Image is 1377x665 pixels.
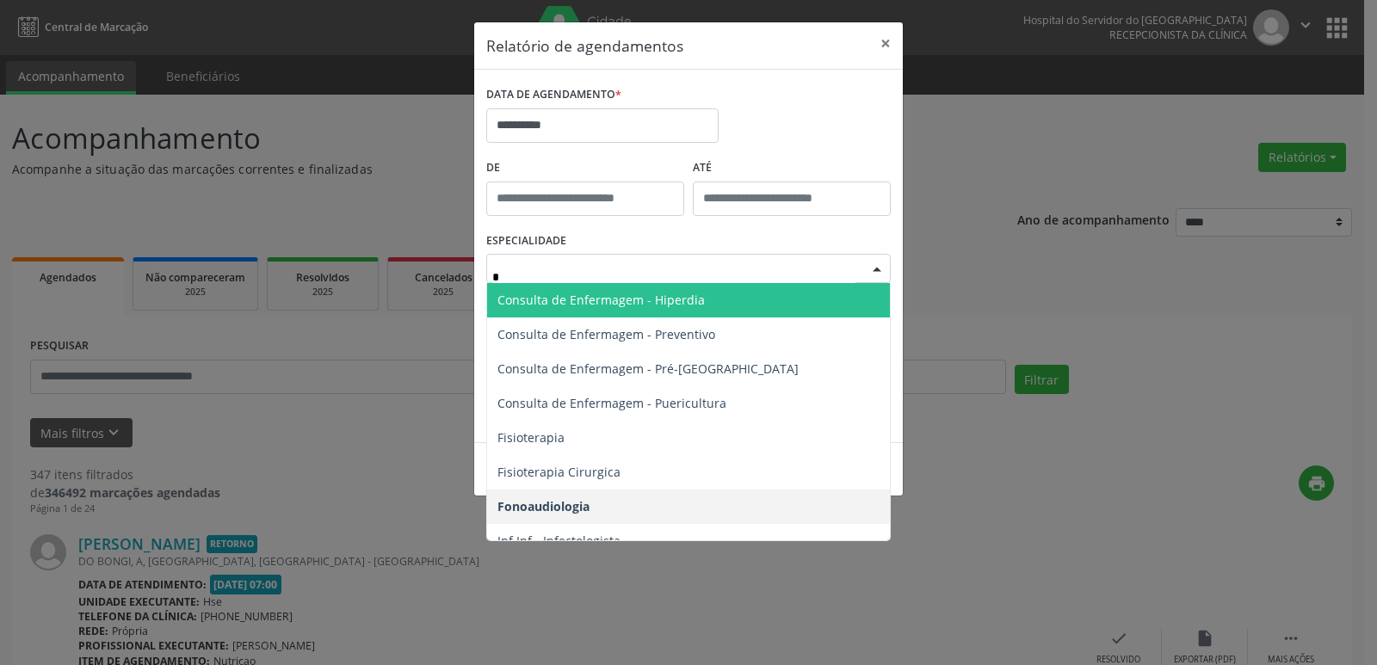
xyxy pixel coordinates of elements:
span: Consulta de Enfermagem - Hiperdia [497,292,705,308]
span: Fonoaudiologia [497,498,590,514]
span: Consulta de Enfermagem - Preventivo [497,326,715,342]
label: ESPECIALIDADE [486,228,566,255]
span: Consulta de Enfermagem - Puericultura [497,395,726,411]
label: ATÉ [693,155,891,182]
span: Fisioterapia Cirurgica [497,464,621,480]
span: Inf.Inf - Infectologista [497,533,621,549]
span: Consulta de Enfermagem - Pré-[GEOGRAPHIC_DATA] [497,360,799,377]
button: Close [868,22,903,65]
label: De [486,155,684,182]
h5: Relatório de agendamentos [486,34,683,57]
span: Fisioterapia [497,429,565,446]
label: DATA DE AGENDAMENTO [486,82,621,108]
